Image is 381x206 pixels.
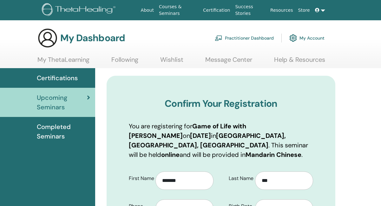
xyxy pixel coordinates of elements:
[42,3,118,17] img: logo.png
[124,172,155,184] label: First Name
[268,4,296,16] a: Resources
[37,56,89,68] a: My ThetaLearning
[224,172,255,184] label: Last Name
[161,151,180,159] b: online
[200,4,233,16] a: Certification
[205,56,252,68] a: Message Center
[37,73,78,83] span: Certifications
[111,56,138,68] a: Following
[37,28,58,48] img: generic-user-icon.jpg
[138,4,156,16] a: About
[129,98,313,109] h3: Confirm Your Registration
[215,31,274,45] a: Practitioner Dashboard
[160,56,183,68] a: Wishlist
[215,35,222,41] img: chalkboard-teacher.svg
[289,33,297,43] img: cog.svg
[289,31,325,45] a: My Account
[60,32,125,44] h3: My Dashboard
[37,122,90,141] span: Completed Seminars
[246,151,301,159] b: Mandarin Chinese
[129,121,313,159] p: You are registering for on in . This seminar will be held and will be provided in .
[296,4,312,16] a: Store
[37,93,87,112] span: Upcoming Seminars
[190,132,211,140] b: [DATE]
[274,56,325,68] a: Help & Resources
[233,1,268,19] a: Success Stories
[156,1,200,19] a: Courses & Seminars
